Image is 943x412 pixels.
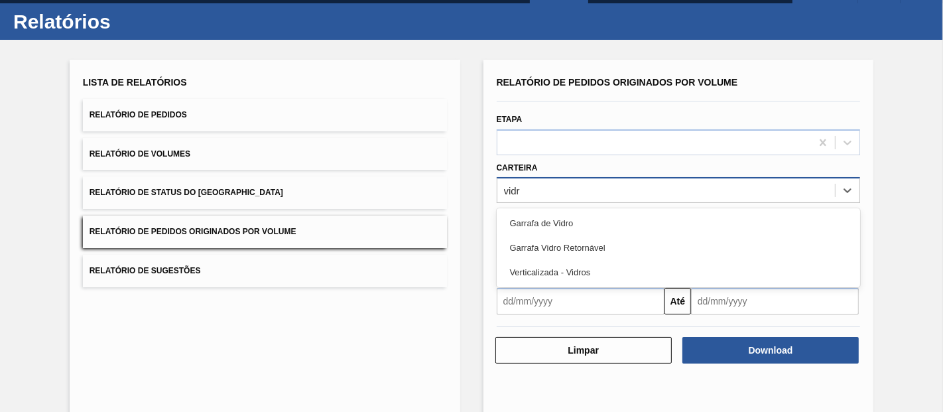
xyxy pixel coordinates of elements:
[83,176,447,209] button: Relatório de Status do [GEOGRAPHIC_DATA]
[90,110,187,119] span: Relatório de Pedidos
[13,14,249,29] h1: Relatórios
[682,337,859,364] button: Download
[497,260,861,285] div: Verticalizada - Vidros
[497,163,538,172] label: Carteira
[497,211,861,236] div: Garrafa de Vidro
[691,288,859,314] input: dd/mm/yyyy
[497,77,738,88] span: Relatório de Pedidos Originados por Volume
[83,138,447,171] button: Relatório de Volumes
[90,149,190,159] span: Relatório de Volumes
[90,227,296,236] span: Relatório de Pedidos Originados por Volume
[664,288,691,314] button: Até
[497,115,523,124] label: Etapa
[83,255,447,287] button: Relatório de Sugestões
[495,337,672,364] button: Limpar
[497,236,861,260] div: Garrafa Vidro Retornável
[83,77,187,88] span: Lista de Relatórios
[90,266,201,275] span: Relatório de Sugestões
[83,99,447,131] button: Relatório de Pedidos
[497,288,664,314] input: dd/mm/yyyy
[83,216,447,248] button: Relatório de Pedidos Originados por Volume
[90,188,283,197] span: Relatório de Status do [GEOGRAPHIC_DATA]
